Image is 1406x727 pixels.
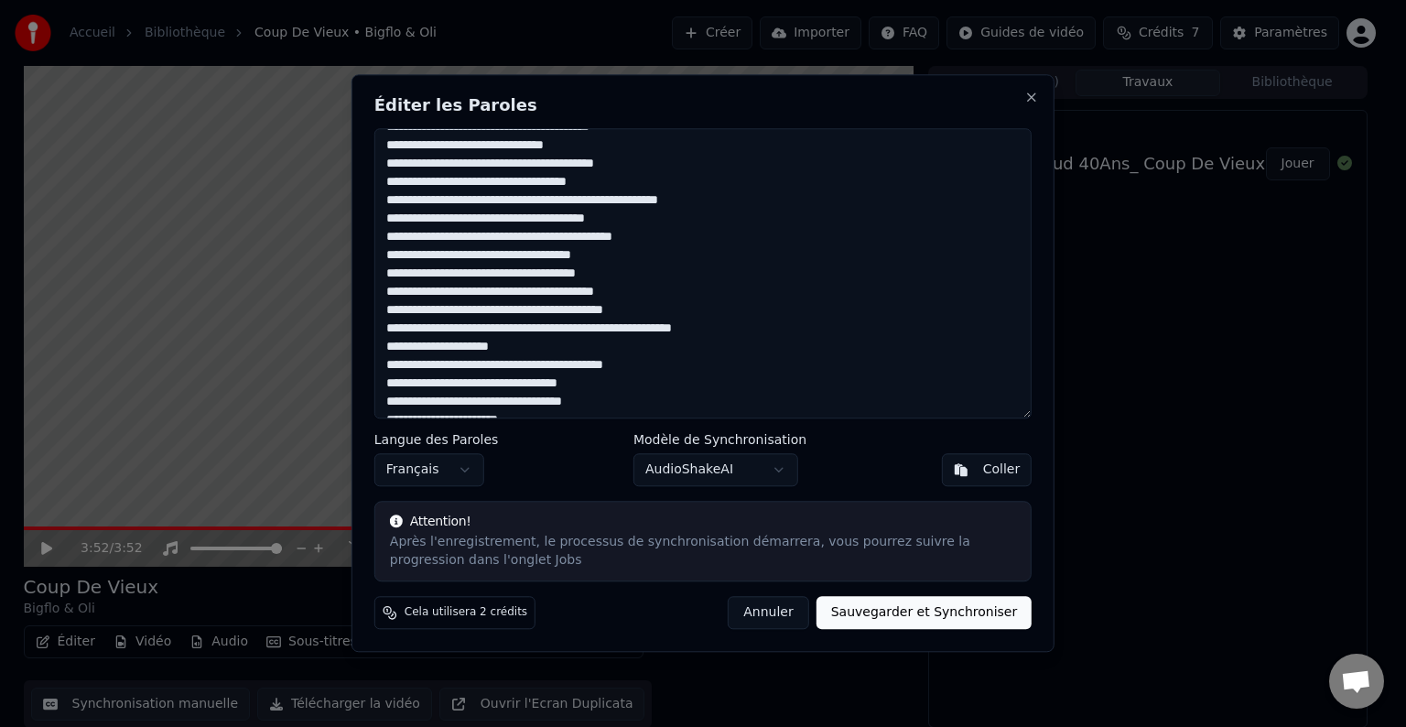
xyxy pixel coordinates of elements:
[405,606,527,621] span: Cela utilisera 2 crédits
[728,597,808,630] button: Annuler
[633,434,806,447] label: Modèle de Synchronisation
[374,97,1032,114] h2: Éditer les Paroles
[942,454,1033,487] button: Coller
[374,434,499,447] label: Langue des Paroles
[390,514,1016,532] div: Attention!
[817,597,1033,630] button: Sauvegarder et Synchroniser
[390,534,1016,570] div: Après l'enregistrement, le processus de synchronisation démarrera, vous pourrez suivre la progres...
[983,461,1021,480] div: Coller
